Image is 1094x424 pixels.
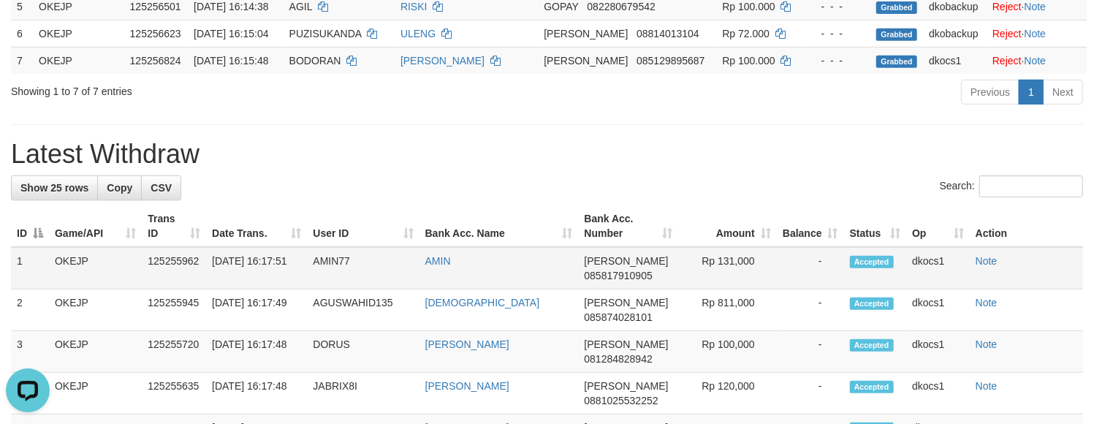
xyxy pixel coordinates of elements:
[307,331,419,373] td: DORUS
[425,380,509,392] a: [PERSON_NAME]
[1025,28,1046,39] a: Note
[992,28,1022,39] a: Reject
[850,298,894,310] span: Accepted
[678,373,777,414] td: Rp 120,000
[130,55,181,67] span: 125256824
[876,1,917,14] span: Grabbed
[876,56,917,68] span: Grabbed
[976,338,998,350] a: Note
[49,289,142,331] td: OKEJP
[777,331,844,373] td: -
[809,26,865,41] div: - - -
[97,175,142,200] a: Copy
[151,182,172,194] span: CSV
[142,289,206,331] td: 125255945
[307,247,419,289] td: AMIN77
[584,270,652,281] span: Copy 085817910905 to clipboard
[307,289,419,331] td: AGUSWAHID135
[588,1,656,12] span: Copy 082280679542 to clipboard
[850,381,894,393] span: Accepted
[6,6,50,50] button: Open LiveChat chat widget
[940,175,1083,197] label: Search:
[544,55,628,67] span: [PERSON_NAME]
[142,331,206,373] td: 125255720
[987,20,1087,47] td: ·
[970,205,1083,247] th: Action
[987,47,1087,74] td: ·
[194,28,268,39] span: [DATE] 16:15:04
[425,297,540,308] a: [DEMOGRAPHIC_DATA]
[206,373,307,414] td: [DATE] 16:17:48
[992,55,1022,67] a: Reject
[809,53,865,68] div: - - -
[11,247,49,289] td: 1
[206,205,307,247] th: Date Trans.: activate to sort column ascending
[906,373,970,414] td: dkocs1
[20,182,88,194] span: Show 25 rows
[906,205,970,247] th: Op: activate to sort column ascending
[584,338,668,350] span: [PERSON_NAME]
[289,28,362,39] span: PUZISUKANDA
[11,20,33,47] td: 6
[979,175,1083,197] input: Search:
[578,205,677,247] th: Bank Acc. Number: activate to sort column ascending
[11,140,1083,169] h1: Latest Withdraw
[876,29,917,41] span: Grabbed
[678,331,777,373] td: Rp 100,000
[777,289,844,331] td: -
[777,373,844,414] td: -
[777,205,844,247] th: Balance: activate to sort column ascending
[584,311,652,323] span: Copy 085874028101 to clipboard
[976,297,998,308] a: Note
[194,55,268,67] span: [DATE] 16:15:48
[584,255,668,267] span: [PERSON_NAME]
[419,205,579,247] th: Bank Acc. Name: activate to sort column ascending
[130,28,181,39] span: 125256623
[33,47,124,74] td: OKEJP
[678,247,777,289] td: Rp 131,000
[33,20,124,47] td: OKEJP
[289,1,312,12] span: AGIL
[11,175,98,200] a: Show 25 rows
[584,297,668,308] span: [PERSON_NAME]
[722,55,775,67] span: Rp 100.000
[976,255,998,267] a: Note
[637,28,699,39] span: Copy 08814013104 to clipboard
[1019,80,1044,105] a: 1
[49,247,142,289] td: OKEJP
[11,47,33,74] td: 7
[400,28,436,39] a: ULENG
[544,28,628,39] span: [PERSON_NAME]
[11,331,49,373] td: 3
[107,182,132,194] span: Copy
[544,1,578,12] span: GOPAY
[142,247,206,289] td: 125255962
[11,205,49,247] th: ID: activate to sort column descending
[777,247,844,289] td: -
[923,47,987,74] td: dkocs1
[142,373,206,414] td: 125255635
[206,289,307,331] td: [DATE] 16:17:49
[678,289,777,331] td: Rp 811,000
[992,1,1022,12] a: Reject
[11,78,445,99] div: Showing 1 to 7 of 7 entries
[400,55,485,67] a: [PERSON_NAME]
[906,289,970,331] td: dkocs1
[141,175,181,200] a: CSV
[142,205,206,247] th: Trans ID: activate to sort column ascending
[425,255,451,267] a: AMIN
[584,353,652,365] span: Copy 081284828942 to clipboard
[206,247,307,289] td: [DATE] 16:17:51
[1025,1,1046,12] a: Note
[850,256,894,268] span: Accepted
[130,1,181,12] span: 125256501
[850,339,894,352] span: Accepted
[400,1,428,12] a: RISKI
[584,395,658,406] span: Copy 0881025532252 to clipboard
[206,331,307,373] td: [DATE] 16:17:48
[11,289,49,331] td: 2
[307,373,419,414] td: JABRIX8I
[906,331,970,373] td: dkocs1
[678,205,777,247] th: Amount: activate to sort column ascending
[194,1,268,12] span: [DATE] 16:14:38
